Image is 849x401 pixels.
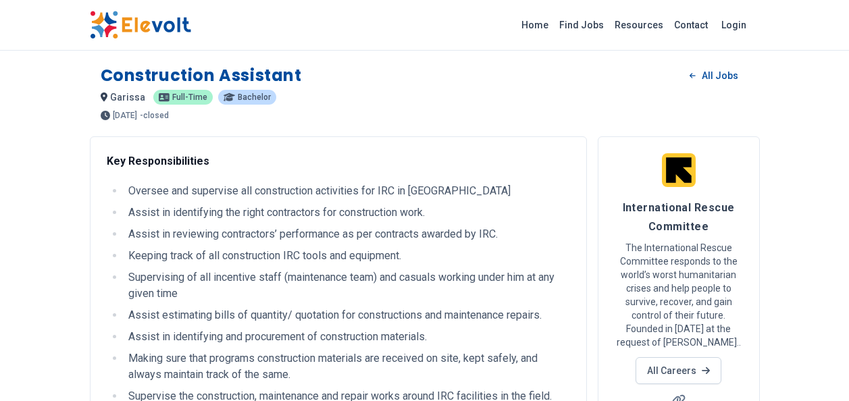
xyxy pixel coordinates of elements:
strong: Key Responsibilities [107,155,209,167]
a: Contact [669,14,713,36]
a: All Jobs [679,65,748,86]
p: - closed [140,111,169,119]
li: Supervising of all incentive staff (maintenance team) and casuals working under him at any given ... [124,269,570,302]
a: Home [516,14,554,36]
p: The International Rescue Committee responds to the world’s worst humanitarian crises and help peo... [615,241,743,349]
span: International Rescue Committee [623,201,735,233]
li: Assist in reviewing contractors’ performance as per contracts awarded by IRC. [124,226,570,242]
span: [DATE] [113,111,137,119]
li: Assist in identifying the right contractors for construction work. [124,205,570,221]
li: Assist in identifying and procurement of construction materials. [124,329,570,345]
span: Bachelor [238,93,271,101]
a: Find Jobs [554,14,609,36]
li: Assist estimating bills of quantity/ quotation for constructions and maintenance repairs. [124,307,570,323]
li: Keeping track of all construction IRC tools and equipment. [124,248,570,264]
img: International Rescue Committee [662,153,696,187]
li: Making sure that programs construction materials are received on site, kept safely, and always ma... [124,350,570,383]
img: Elevolt [90,11,191,39]
h1: Construction Assistant [101,65,302,86]
a: Resources [609,14,669,36]
a: All Careers [636,357,721,384]
span: garissa [110,92,145,103]
li: Oversee and supervise all construction activities for IRC in [GEOGRAPHIC_DATA] [124,183,570,199]
span: Full-time [172,93,207,101]
a: Login [713,11,754,38]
